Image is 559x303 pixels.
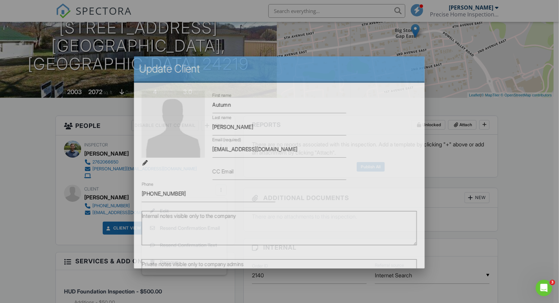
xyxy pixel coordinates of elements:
[142,261,244,268] label: Private notes visible only to company admins
[213,137,241,143] label: Email (required)
[142,212,236,220] label: Internal notes visible only to the company
[213,115,232,121] label: Last name
[550,280,555,285] span: 3
[213,168,233,175] label: CC Email
[142,181,154,187] label: Phone
[536,280,552,296] iframe: Intercom live chat
[142,91,205,158] img: default-user-f0147aede5fd5fa78ca7ade42f37bd4542148d508eef1c3d3ea960f66861d68b.jpg
[213,92,232,98] label: First name
[139,62,420,76] h2: Update Client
